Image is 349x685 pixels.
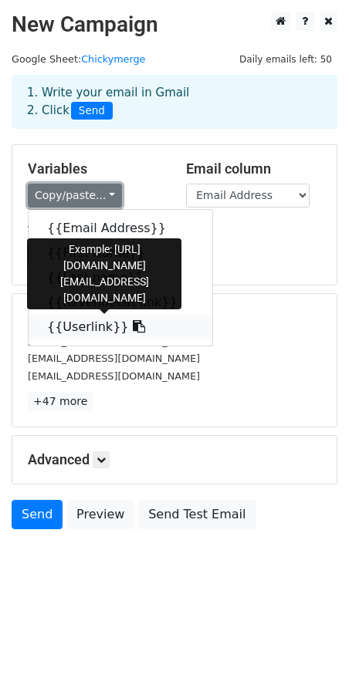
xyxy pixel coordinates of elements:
a: {{Userlink}} [29,315,212,339]
a: Send [12,500,63,529]
small: Google Sheet: [12,53,145,65]
div: 1. Write your email in Gmail 2. Click [15,84,334,120]
a: Preview [66,500,134,529]
h5: Variables [28,160,163,177]
h2: New Campaign [12,12,337,38]
h5: Email column [186,160,321,177]
a: Copy/paste... [28,184,122,208]
small: [EMAIL_ADDRESS][DOMAIN_NAME] [28,336,200,347]
iframe: Chat Widget [272,611,349,685]
a: {{Email Address}} [29,216,212,241]
a: +47 more [28,392,93,411]
div: Example: [URL][DOMAIN_NAME][EMAIL_ADDRESS][DOMAIN_NAME] [27,238,181,309]
span: Daily emails left: 50 [234,51,337,68]
a: Chickymerge [81,53,145,65]
small: [EMAIL_ADDRESS][DOMAIN_NAME] [28,353,200,364]
a: Send Test Email [138,500,256,529]
a: Daily emails left: 50 [234,53,337,65]
h5: Advanced [28,451,321,468]
small: [EMAIL_ADDRESS][DOMAIN_NAME] [28,370,200,382]
span: Send [71,102,113,120]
